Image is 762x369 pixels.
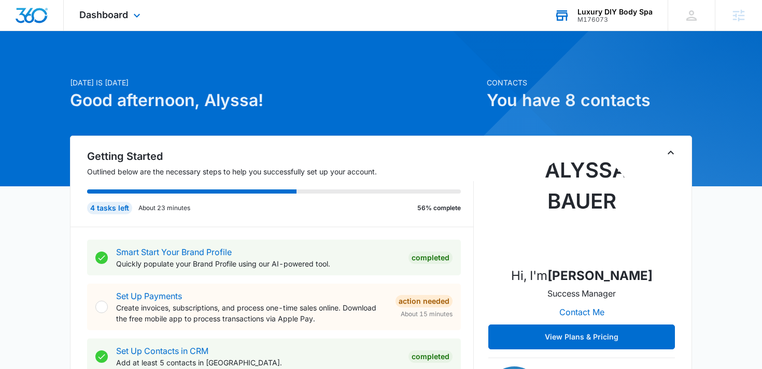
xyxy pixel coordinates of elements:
div: account id [577,16,653,23]
div: account name [577,8,653,16]
a: Smart Start Your Brand Profile [116,247,232,257]
strong: [PERSON_NAME] [547,268,653,283]
a: Set Up Payments [116,291,182,301]
div: v 4.0.25 [29,17,51,25]
p: Add at least 5 contacts in [GEOGRAPHIC_DATA]. [116,357,400,368]
p: 56% complete [417,203,461,213]
img: website_grey.svg [17,27,25,35]
p: Create invoices, subscriptions, and process one-time sales online. Download the free mobile app t... [116,302,387,324]
div: Domain Overview [39,61,93,68]
div: Keywords by Traffic [115,61,175,68]
div: Action Needed [396,295,453,307]
p: Hi, I'm [511,267,653,285]
img: logo_orange.svg [17,17,25,25]
img: tab_domain_overview_orange.svg [28,60,36,68]
h2: Getting Started [87,149,474,164]
p: Quickly populate your Brand Profile using our AI-powered tool. [116,258,400,269]
p: Contacts [487,77,692,88]
span: Dashboard [79,9,128,20]
img: tab_keywords_by_traffic_grey.svg [103,60,111,68]
div: Domain: [DOMAIN_NAME] [27,27,114,35]
p: Outlined below are the necessary steps to help you successfully set up your account. [87,166,474,177]
h1: Good afternoon, Alyssa! [70,88,481,113]
span: About 15 minutes [401,309,453,319]
div: 4 tasks left [87,202,132,214]
p: Success Manager [547,287,616,300]
button: View Plans & Pricing [488,324,675,349]
div: Completed [408,350,453,363]
a: Set Up Contacts in CRM [116,346,208,356]
img: Alyssa Bauer [530,155,633,258]
div: Completed [408,252,453,264]
h1: You have 8 contacts [487,88,692,113]
p: About 23 minutes [138,203,190,213]
p: [DATE] is [DATE] [70,77,481,88]
button: Contact Me [549,300,615,324]
button: Toggle Collapse [665,146,677,159]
